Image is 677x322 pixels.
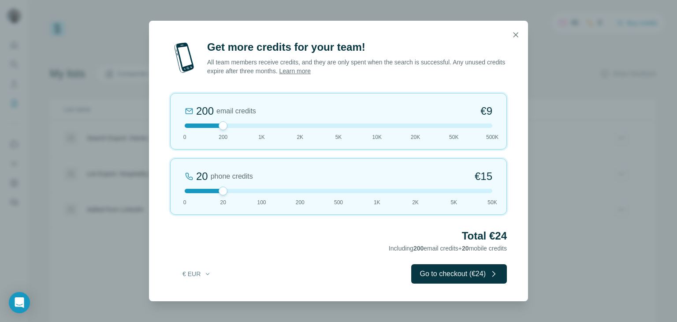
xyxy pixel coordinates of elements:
[480,104,492,118] span: €9
[220,198,226,206] span: 20
[207,58,507,75] p: All team members receive credits, and they are only spent when the search is successful. Any unus...
[183,198,186,206] span: 0
[475,169,492,183] span: €15
[335,133,342,141] span: 5K
[411,264,507,284] button: Go to checkout (€24)
[170,40,198,75] img: mobile-phone
[257,198,266,206] span: 100
[279,67,311,75] a: Learn more
[297,133,303,141] span: 2K
[183,133,186,141] span: 0
[374,198,380,206] span: 1K
[9,292,30,313] div: Open Intercom Messenger
[196,104,214,118] div: 200
[486,133,498,141] span: 500K
[196,169,208,183] div: 20
[372,133,382,141] span: 10K
[258,133,265,141] span: 1K
[411,133,420,141] span: 20K
[211,171,253,182] span: phone credits
[413,245,424,252] span: 200
[389,245,507,252] span: Including email credits + mobile credits
[216,106,256,116] span: email credits
[219,133,227,141] span: 200
[450,198,457,206] span: 5K
[296,198,305,206] span: 200
[170,229,507,243] h2: Total €24
[449,133,458,141] span: 50K
[487,198,497,206] span: 50K
[412,198,419,206] span: 2K
[462,245,469,252] span: 20
[176,266,217,282] button: € EUR
[334,198,343,206] span: 500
